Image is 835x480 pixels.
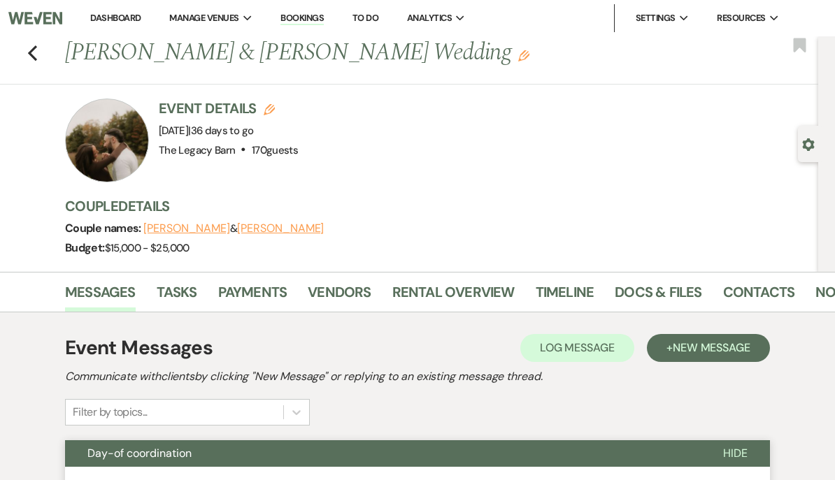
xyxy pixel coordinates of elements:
button: Open lead details [802,137,815,150]
span: Manage Venues [169,11,238,25]
span: [DATE] [159,124,253,138]
span: | [188,124,253,138]
span: New Message [673,340,750,355]
button: [PERSON_NAME] [143,223,230,234]
span: Budget: [65,240,105,255]
h3: Event Details [159,99,298,118]
span: & [143,221,324,235]
h1: Event Messages [65,333,213,363]
span: Couple names: [65,221,143,235]
button: +New Message [647,334,770,362]
button: [PERSON_NAME] [237,223,324,234]
a: Bookings [280,12,324,25]
button: Day-of coordination [65,440,701,467]
a: Contacts [723,281,795,312]
img: Weven Logo [8,3,62,33]
a: Messages [65,281,136,312]
span: 170 guests [252,143,298,157]
span: $15,000 - $25,000 [105,241,190,255]
a: To Do [352,12,378,24]
a: Timeline [536,281,594,312]
a: Dashboard [90,12,141,24]
h3: Couple Details [65,196,804,216]
h1: [PERSON_NAME] & [PERSON_NAME] Wedding [65,36,662,70]
span: Day-of coordination [87,446,192,460]
h2: Communicate with clients by clicking "New Message" or replying to an existing message thread. [65,368,770,385]
span: Analytics [407,11,452,25]
button: Hide [701,440,770,467]
span: The Legacy Barn [159,143,235,157]
a: Vendors [308,281,371,312]
span: 36 days to go [191,124,254,138]
a: Rental Overview [392,281,515,312]
span: Resources [717,11,765,25]
button: Log Message [520,334,634,362]
span: Log Message [540,340,615,355]
a: Payments [218,281,287,312]
span: Hide [723,446,748,460]
a: Tasks [157,281,197,312]
button: Edit [518,49,529,61]
a: Docs & Files [615,281,701,312]
div: Filter by topics... [73,404,148,421]
span: Settings [636,11,676,25]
